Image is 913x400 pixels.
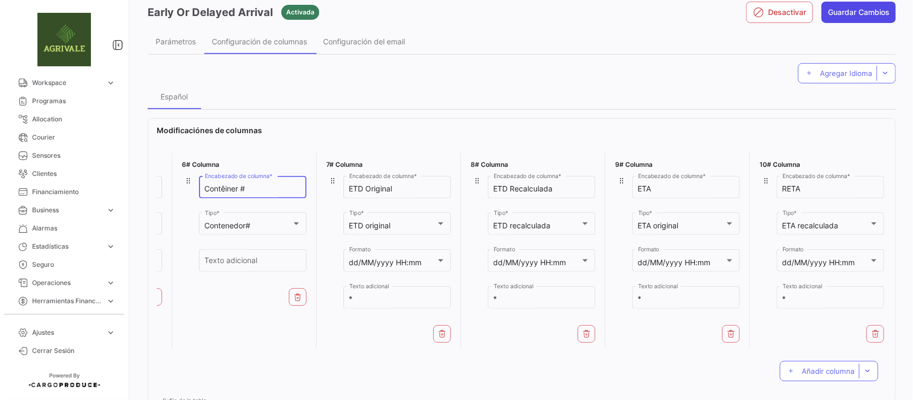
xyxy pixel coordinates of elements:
span: expand_more [106,296,116,306]
mat-select-trigger: dd/MM/yyyy HH:mm [494,258,566,267]
label: Modificaciónes de columnas [157,125,887,136]
a: Allocation [9,110,120,128]
span: Configuración del email [323,37,405,46]
mat-select-trigger: Contenedor# [205,221,251,230]
a: Courier [9,128,120,147]
button: Agregar Idioma [798,63,896,83]
span: 6# Columna [182,160,219,168]
div: Parámetros [156,37,196,46]
span: Clientes [32,169,116,179]
mat-select-trigger: dd/MM/yyyy HH:mm [349,258,422,267]
span: 10# Columna [759,160,800,168]
span: Courier [32,133,116,142]
a: Financiamiento [9,183,120,201]
span: Español [161,92,188,101]
span: Financiamiento [32,187,116,197]
a: Clientes [9,165,120,183]
mat-select-trigger: ETA recalculada [782,221,839,230]
span: 8# Columna [471,160,508,168]
span: Herramientas Financieras [32,296,102,306]
span: expand_more [106,328,116,337]
span: 7# Columna [326,160,363,168]
mat-select-trigger: ETD original [349,221,391,230]
span: Añadir columna [802,367,855,375]
span: Operaciones [32,278,102,288]
button: Guardar Cambios [822,2,896,23]
span: Configuración de columnas [212,37,307,46]
span: expand_more [106,78,116,88]
a: Seguro [9,256,120,274]
span: expand_more [106,242,116,251]
span: Business [32,205,102,215]
span: expand_more [106,205,116,215]
span: Allocation [32,114,116,124]
span: Alarmas [32,224,116,233]
span: expand_more [106,278,116,288]
a: Alarmas [9,219,120,237]
span: Estadísticas [32,242,102,251]
span: Ajustes [32,328,102,337]
span: Programas [32,96,116,106]
img: fe574793-62e2-4044-a149-c09beef10e0e.png [37,13,91,66]
span: 9# Columna [615,160,653,168]
span: Cerrar Sesión [32,346,116,356]
mat-select-trigger: dd/MM/yyyy HH:mm [782,258,855,267]
mat-select-trigger: ETA original [638,221,679,230]
a: Programas [9,92,120,110]
button: Desactivar [746,2,813,23]
span: Workspace [32,78,102,88]
h3: Early Or Delayed Arrival [148,5,273,20]
mat-select-trigger: ETD recalculada [494,221,551,230]
mat-select-trigger: dd/MM/yyyy HH:mm [638,258,711,267]
span: Activada [286,7,314,17]
span: Seguro [32,260,116,270]
span: Sensores [32,151,116,160]
button: Añadir columna [780,361,878,381]
a: Sensores [9,147,120,165]
span: Agregar Idioma [820,69,872,78]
